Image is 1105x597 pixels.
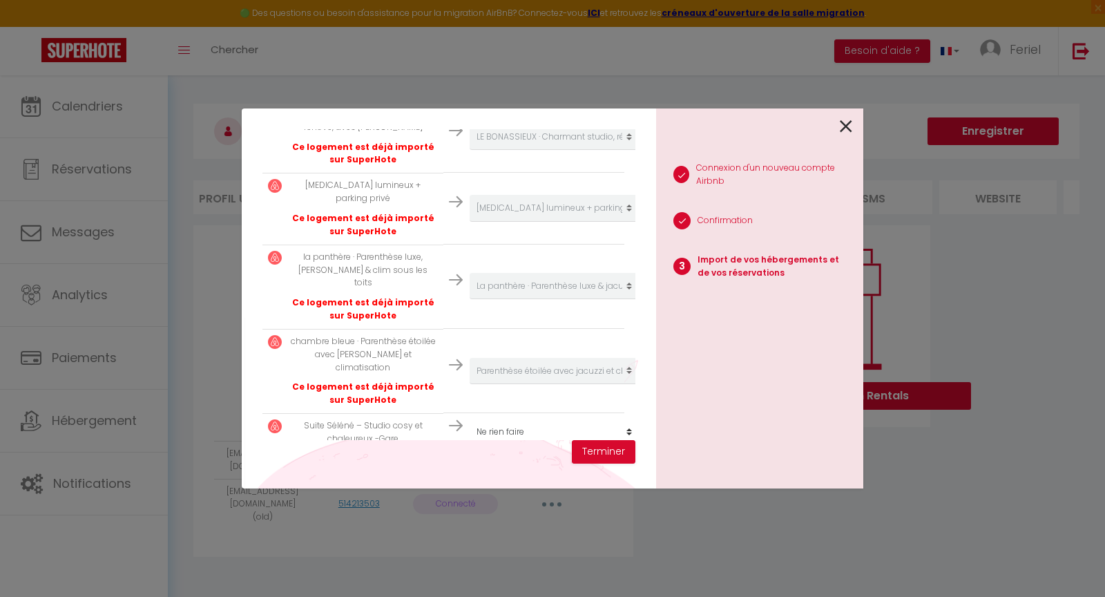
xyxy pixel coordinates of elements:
[289,381,438,407] p: Ce logement est déjà importé sur SuperHote
[572,440,635,464] button: Terminer
[673,258,691,275] span: 3
[289,335,438,375] p: chambre bleue · Parenthèse étoilée avec [PERSON_NAME] et climatisation
[289,296,438,323] p: Ce logement est déjà importé sur SuperHote
[698,254,852,280] p: Import de vos hébergements et de vos réservations
[289,179,438,205] p: [MEDICAL_DATA] lumineux + parking privé
[289,212,438,238] p: Ce logement est déjà importé sur SuperHote
[289,141,438,167] p: Ce logement est déjà importé sur SuperHote
[698,214,753,227] p: Confirmation
[289,251,438,290] p: la panthère · Parenthèse luxe, [PERSON_NAME] & clim sous les toits
[1046,535,1095,587] iframe: Chat
[696,162,852,188] p: Connexion d'un nouveau compte Airbnb
[11,6,52,47] button: Ouvrir le widget de chat LiveChat
[289,419,438,446] p: Suite Séléné – Studio cosy et chaleureux -Gare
